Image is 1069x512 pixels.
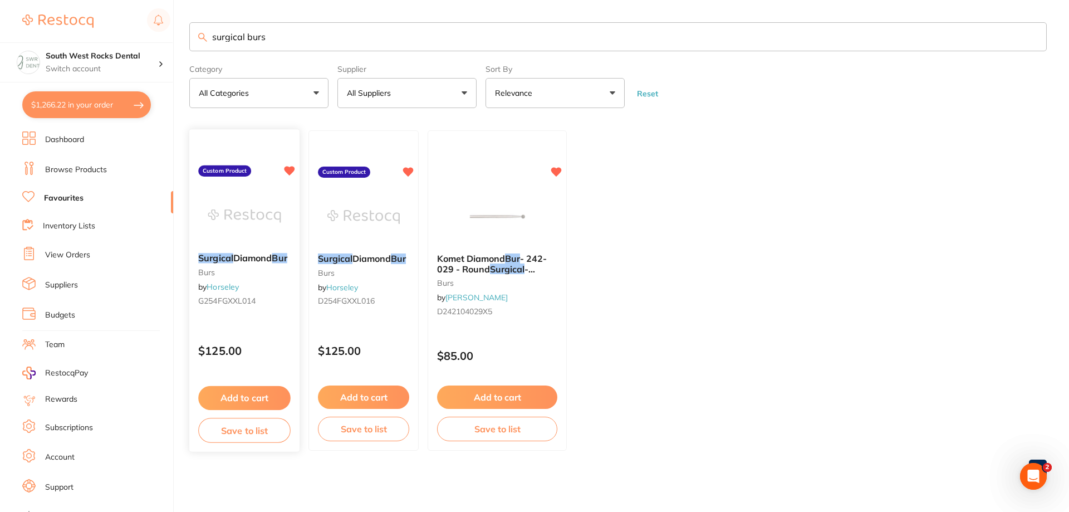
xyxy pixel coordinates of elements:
button: Save to list [318,417,409,441]
em: Surgical [490,264,524,275]
label: Sort By [486,65,625,74]
em: Surgical [318,253,352,264]
em: Bur [272,253,287,264]
b: Surgical Diamond Bur [198,253,291,264]
a: Budgets [45,310,75,321]
button: All Categories [189,78,328,108]
small: burs [437,279,557,287]
label: Custom Product [198,165,251,177]
a: Horseley [207,282,239,292]
p: Relevance [495,87,537,99]
a: Suppliers [45,280,78,291]
button: Add to cart [437,386,557,409]
img: Surgical Diamond Bur [327,189,400,245]
span: RestocqPay [45,368,88,379]
a: Account [45,452,75,463]
b: Surgical Diamond Bur [318,253,409,264]
img: Komet Diamond Bur - 242-029 - Round Surgical - Straight (HP), 5-Pack [461,189,533,245]
h4: South West Rocks Dental [46,51,158,62]
p: $125.00 [318,344,409,357]
span: Diamond [352,253,391,264]
a: Browse Products [45,164,107,175]
a: Inventory Lists [43,221,95,232]
span: by [198,282,239,292]
button: Add to cart [198,386,291,410]
span: Diamond [233,253,272,264]
span: by [318,282,358,292]
em: Bur [391,253,406,264]
button: Reset [634,89,661,99]
label: Custom Product [318,167,370,178]
em: Bur [505,253,520,264]
a: Restocq Logo [22,8,94,34]
p: Switch account [46,64,158,75]
label: Category [189,65,328,74]
p: All Suppliers [347,87,395,99]
button: Save to list [198,418,291,443]
label: Supplier [337,65,477,74]
img: RestocqPay [22,367,36,379]
img: South West Rocks Dental [17,51,40,74]
a: Horseley [326,282,358,292]
button: $1,266.22 in your order [22,91,151,118]
span: D242104029X5 [437,306,492,316]
a: Team [45,339,65,350]
button: Add to cart [318,386,409,409]
a: Subscriptions [45,422,93,433]
p: $125.00 [198,345,291,358]
a: Support [45,482,73,493]
button: Relevance [486,78,625,108]
iframe: Intercom live chat [1020,463,1047,490]
span: by [437,292,508,303]
img: Restocq Logo [22,14,94,28]
small: burs [318,269,409,277]
p: $85.00 [437,349,557,362]
a: [PERSON_NAME] [445,292,508,303]
a: Dashboard [45,134,84,145]
span: G254FGXXL014 [198,296,256,306]
span: - Straight (HP), 5-Pack [437,264,535,285]
a: RestocqPay [22,367,88,379]
a: Rewards [45,394,77,405]
b: Komet Diamond Bur - 242-029 - Round Surgical - Straight (HP), 5-Pack [437,253,557,274]
span: - 242-029 - Round [437,253,547,274]
a: 1 [1029,457,1047,480]
a: Favourites [44,193,84,204]
button: All Suppliers [337,78,477,108]
button: Save to list [437,417,557,441]
small: burs [198,268,291,277]
p: All Categories [199,87,253,99]
em: Surgical [198,253,233,264]
img: Surgical Diamond Bur [208,188,281,245]
a: View Orders [45,250,90,261]
span: Komet Diamond [437,253,505,264]
span: D254FGXXL016 [318,296,375,306]
span: 2 [1043,463,1052,472]
input: Search Favourite Products [189,22,1047,51]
